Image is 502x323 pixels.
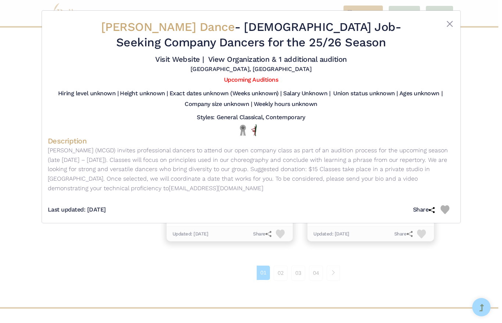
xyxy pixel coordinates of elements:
[170,90,282,97] h5: Exact dates unknown (Weeks unknown) |
[208,55,347,64] a: View Organization & 1 additional audition
[399,90,442,97] h5: Ages unknown |
[445,19,454,28] button: Close
[82,19,421,50] h2: - - Seeking Company Dancers for the 25/26 Season
[251,124,257,136] img: All
[120,90,168,97] h5: Height unknown |
[101,20,235,34] span: [PERSON_NAME] Dance
[254,100,317,108] h5: Weekly hours unknown
[238,124,248,136] img: Local
[197,114,305,121] h5: Styles: General Classical, Contemporary
[48,146,455,193] p: [PERSON_NAME] (MCGD) invites professional dancers to attend our open company class as part of an ...
[333,90,398,97] h5: Union status unknown |
[58,90,118,97] h5: Hiring level unknown |
[224,76,278,83] a: Upcoming Auditions
[244,20,395,34] span: [DEMOGRAPHIC_DATA] Job
[191,65,312,73] h5: [GEOGRAPHIC_DATA], [GEOGRAPHIC_DATA]
[283,90,330,97] h5: Salary Unknown |
[155,55,204,64] a: Visit Website |
[441,205,449,214] img: Heart
[48,136,455,146] h4: Description
[413,206,441,214] h5: Share
[48,206,106,214] h5: Last updated: [DATE]
[185,100,252,108] h5: Company size unknown |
